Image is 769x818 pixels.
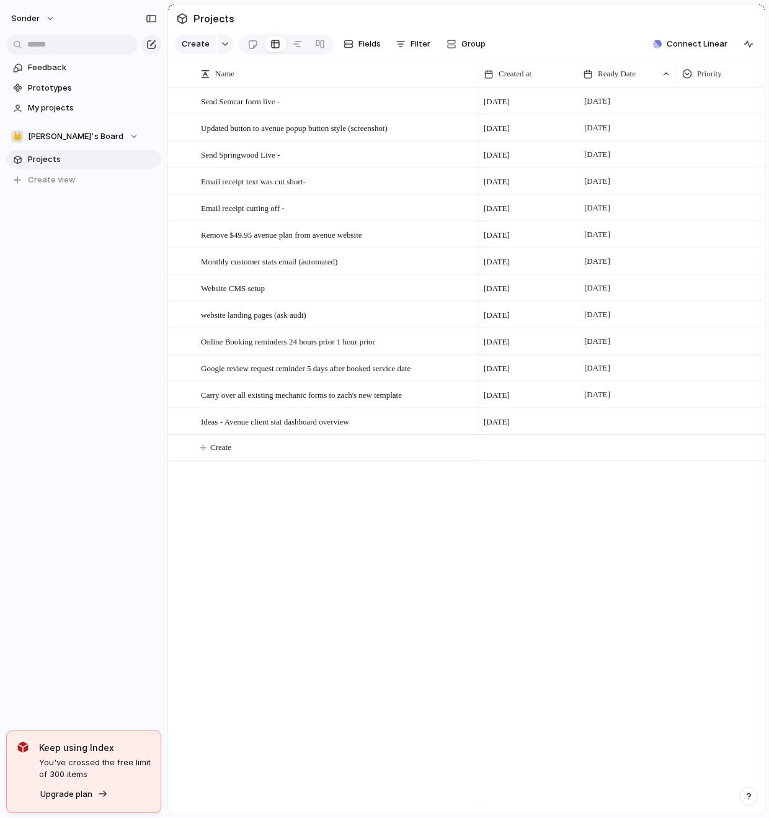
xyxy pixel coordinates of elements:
span: website landing pages (ask audi) [201,307,306,321]
span: [DATE] [484,282,510,295]
button: Fields [339,34,386,54]
span: Email receipt cutting off - [201,200,285,215]
span: [DATE] [484,176,510,188]
span: Send Semcar form live - [201,94,280,108]
span: My projects [28,102,157,114]
span: You've crossed the free limit of 300 items [39,757,151,781]
span: [DATE] [581,361,613,375]
span: [DATE] [581,174,613,189]
button: Create [174,34,216,54]
span: sonder [11,12,40,25]
span: Ready Date [598,68,636,80]
span: [DATE] [484,256,510,268]
span: [DATE] [581,147,613,162]
span: Updated button to avenue popup button style (screenshot) [201,120,388,135]
span: [DATE] [484,389,510,402]
span: Keep using Index [39,741,151,754]
a: My projects [6,99,161,117]
span: Email receipt text was cut short- [201,174,306,188]
span: Create view [28,174,76,186]
span: Online Booking reminders 24 hours prior 1 hour prior [201,334,375,348]
a: Prototypes [6,79,161,97]
div: 👑 [11,130,24,143]
button: Upgrade plan [37,786,112,803]
span: [DATE] [484,202,510,215]
span: [DATE] [581,200,613,215]
span: [DATE] [581,387,613,402]
span: Carry over all existing mechanic forms to zach's new template [201,387,402,402]
span: [DATE] [484,416,510,428]
button: 👑[PERSON_NAME]'s Board [6,127,161,146]
span: [DATE] [581,120,613,135]
span: [DATE] [581,307,613,322]
span: [DATE] [484,336,510,348]
span: [DATE] [484,362,510,375]
span: [DATE] [484,309,510,321]
span: Monthly customer stats email (automated) [201,254,337,268]
span: Projects [191,7,237,30]
span: Connect Linear [667,38,727,50]
span: Name [215,68,234,80]
span: [DATE] [581,334,613,349]
span: Upgrade plan [40,788,92,801]
span: [PERSON_NAME]'s Board [28,130,123,143]
span: Create [182,38,210,50]
span: Created at [499,68,531,80]
span: Filter [411,38,430,50]
span: Group [461,38,486,50]
button: Filter [391,34,435,54]
span: [DATE] [581,281,613,295]
span: Priority [697,68,722,80]
span: Website CMS setup [201,281,265,295]
a: Feedback [6,58,161,77]
button: Group [440,34,492,54]
span: Send Springwood Live - [201,147,280,161]
span: Projects [28,153,157,166]
span: [DATE] [484,122,510,135]
span: [DATE] [581,94,613,109]
button: Connect Linear [648,35,732,53]
span: [DATE] [581,254,613,269]
span: Fields [358,38,381,50]
span: [DATE] [484,149,510,161]
span: Prototypes [28,82,157,94]
span: [DATE] [484,229,510,241]
span: Create [210,441,231,454]
span: [DATE] [484,96,510,108]
span: Remove $49.95 avenue plan from avenue website [201,227,362,241]
button: sonder [6,9,61,29]
span: [DATE] [581,227,613,242]
span: Ideas - Avenue client stat dashboard overview [201,414,349,428]
button: Create view [6,171,161,189]
span: Google review request reminder 5 days after booked service date [201,361,411,375]
span: Feedback [28,61,157,74]
a: Projects [6,150,161,169]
